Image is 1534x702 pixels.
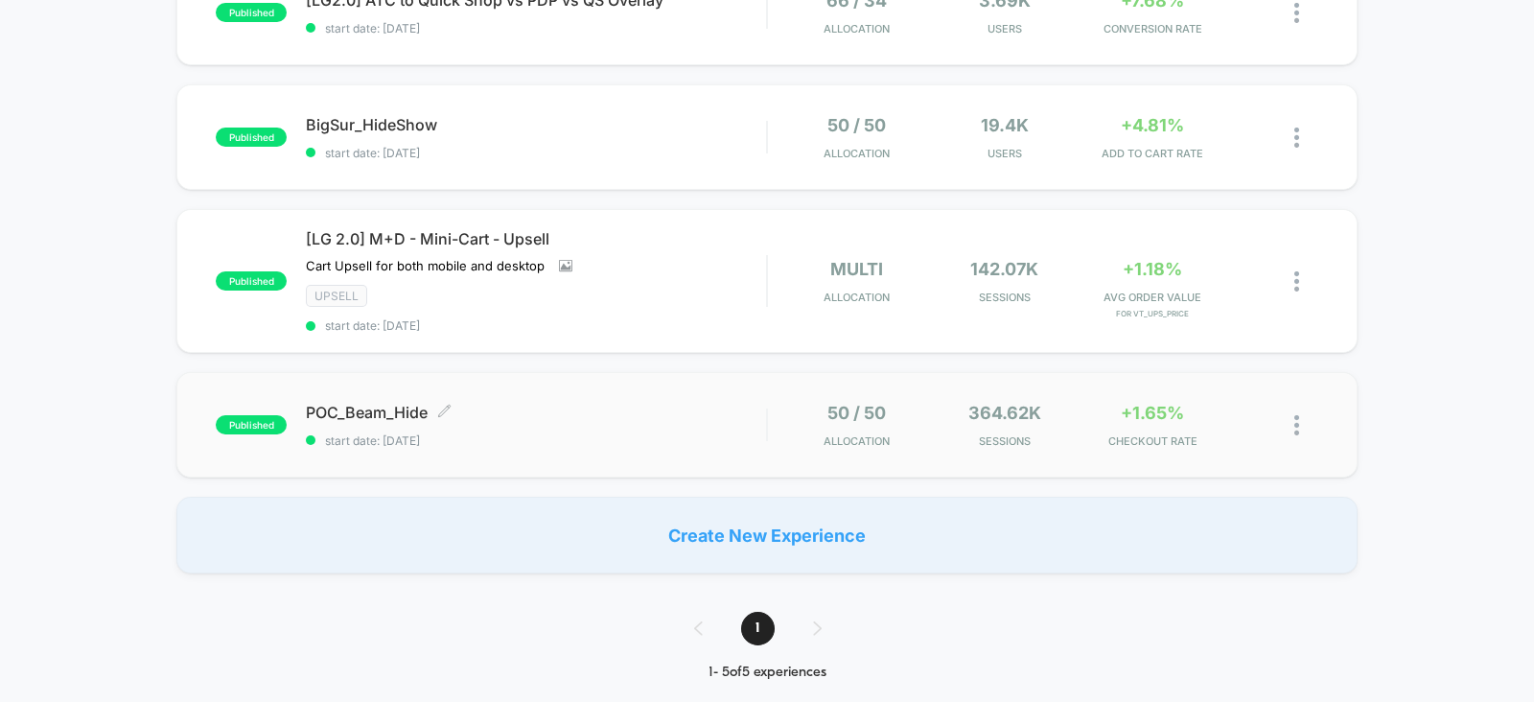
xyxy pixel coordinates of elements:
[935,291,1074,304] span: Sessions
[1294,128,1299,148] img: close
[1294,3,1299,23] img: close
[216,3,287,22] span: published
[741,612,775,645] span: 1
[216,415,287,434] span: published
[306,318,766,333] span: start date: [DATE]
[306,433,766,448] span: start date: [DATE]
[1083,309,1222,318] span: for VT_UpS_Price
[306,115,766,134] span: BigSur_HideShow
[306,229,766,248] span: [LG 2.0] M+D - Mini-Cart - Upsell
[935,434,1074,448] span: Sessions
[1083,22,1222,35] span: CONVERSION RATE
[1123,259,1182,279] span: +1.18%
[675,665,860,681] div: 1 - 5 of 5 experiences
[306,285,367,307] span: Upsell
[970,259,1038,279] span: 142.07k
[176,497,1358,573] div: Create New Experience
[306,258,545,273] span: Cart Upsell for both mobile and desktop
[824,434,890,448] span: Allocation
[306,146,766,160] span: start date: [DATE]
[1083,434,1222,448] span: CHECKOUT RATE
[830,259,883,279] span: multi
[306,21,766,35] span: start date: [DATE]
[1083,147,1222,160] span: ADD TO CART RATE
[827,403,886,423] span: 50 / 50
[1121,115,1184,135] span: +4.81%
[216,128,287,147] span: published
[824,291,890,304] span: Allocation
[1121,403,1184,423] span: +1.65%
[1294,271,1299,292] img: close
[968,403,1041,423] span: 364.62k
[1083,291,1222,304] span: AVG ORDER VALUE
[824,147,890,160] span: Allocation
[306,403,766,422] span: POC_Beam_Hide
[824,22,890,35] span: Allocation
[935,147,1074,160] span: Users
[216,271,287,291] span: published
[827,115,886,135] span: 50 / 50
[981,115,1029,135] span: 19.4k
[935,22,1074,35] span: Users
[1294,415,1299,435] img: close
